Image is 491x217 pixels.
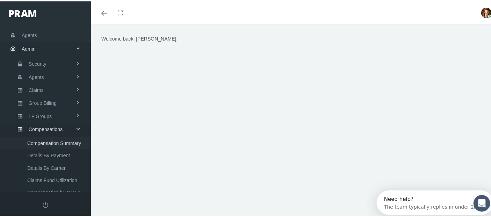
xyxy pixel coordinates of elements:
div: The team typically replies in under 2m [7,12,102,19]
span: Group Billing [29,96,57,108]
div: Need help? [7,6,102,12]
span: Security [29,57,46,68]
div: Open Intercom Messenger [3,3,123,22]
span: Claims [29,83,44,95]
span: Details By Payment [27,148,70,160]
span: Agents [22,27,37,41]
img: PRAM_20_x_78.png [9,9,36,16]
span: Welcome back, [PERSON_NAME]. [101,35,178,40]
span: Compensations [29,122,63,134]
span: Compensation Summary [27,136,81,148]
iframe: Intercom live chat [474,194,490,210]
span: Admin [22,41,36,54]
span: Claims Fund Utilization [27,173,77,185]
span: Details By Carrier [27,161,66,173]
span: LF Groups [29,109,52,121]
span: Agents [29,70,44,82]
span: Compensation by Group [27,185,80,197]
